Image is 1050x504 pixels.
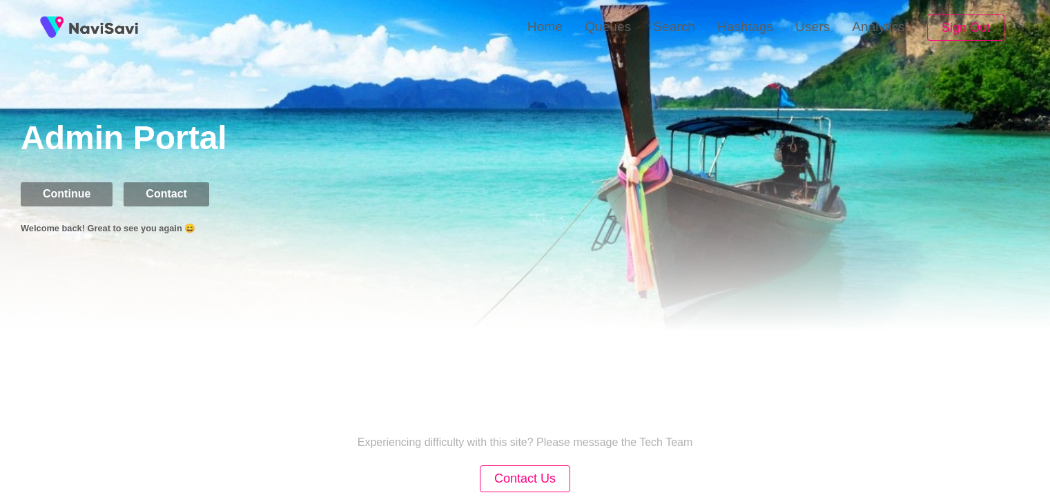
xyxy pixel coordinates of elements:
[124,182,209,206] button: Contact
[21,119,1050,160] h1: Admin Portal
[21,182,113,206] button: Continue
[927,14,1004,41] button: Sign Out
[35,10,69,45] img: fireSpot
[358,436,693,449] p: Experiencing difficulty with this site? Please message the Tech Team
[480,465,570,492] button: Contact Us
[480,473,570,485] a: Contact Us
[124,188,220,200] a: Contact
[69,21,138,35] img: fireSpot
[21,188,124,200] a: Continue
